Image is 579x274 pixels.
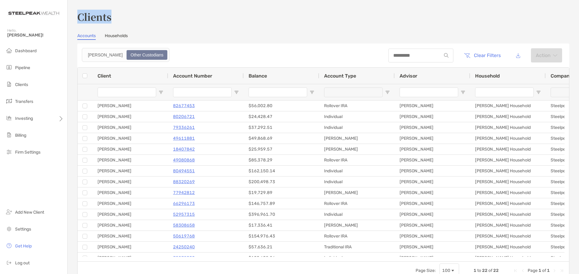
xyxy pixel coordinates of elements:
div: 100 [442,268,450,273]
div: Individual [319,166,395,176]
div: $19,729.89 [244,187,319,198]
div: $56,002.80 [244,100,319,111]
span: Log out [15,260,30,266]
div: [PERSON_NAME] [93,100,168,111]
span: Account Type [324,73,356,79]
div: [PERSON_NAME] Household [470,166,546,176]
div: $200,498.73 [244,177,319,187]
div: [PERSON_NAME] [395,187,470,198]
div: [PERSON_NAME] [93,144,168,155]
img: add_new_client icon [5,208,13,215]
div: [PERSON_NAME] [395,253,470,263]
div: [PERSON_NAME] Household [470,122,546,133]
a: 49080868 [173,156,195,164]
p: 77942812 [173,189,195,196]
img: pipeline icon [5,64,13,71]
div: [PERSON_NAME] Household [470,144,546,155]
div: Other Custodians [127,51,167,59]
button: Open Filter Menu [385,90,390,95]
img: Zoe Logo [7,2,60,24]
div: [PERSON_NAME] [93,198,168,209]
span: Household [475,73,500,79]
div: $24,428.47 [244,111,319,122]
div: [PERSON_NAME] Household [470,111,546,122]
img: billing icon [5,131,13,139]
div: segmented control [82,48,169,62]
button: Open Filter Menu [310,90,314,95]
div: [PERSON_NAME] [319,133,395,144]
div: [PERSON_NAME] [319,220,395,231]
span: Company [551,73,572,79]
div: [PERSON_NAME] [395,166,470,176]
span: [PERSON_NAME]! [7,33,64,38]
a: 52957315 [173,211,195,218]
a: 18407842 [173,145,195,153]
span: Settings [15,227,31,232]
div: $57,636.21 [244,242,319,252]
div: [PERSON_NAME] [395,144,470,155]
button: Open Filter Menu [461,90,465,95]
h3: Clients [77,10,569,24]
div: $37,292.51 [244,122,319,133]
input: Advisor Filter Input [400,88,458,97]
div: [PERSON_NAME] [395,111,470,122]
div: [PERSON_NAME] [395,133,470,144]
p: 75278000 [173,254,195,262]
div: [PERSON_NAME] Household [470,198,546,209]
a: 79336261 [173,124,195,131]
span: Add New Client [15,210,44,215]
div: [PERSON_NAME] [395,155,470,165]
a: 88320269 [173,178,195,186]
div: Individual [319,177,395,187]
input: Account Number Filter Input [173,88,232,97]
button: Open Filter Menu [159,90,163,95]
div: [PERSON_NAME] Household [470,242,546,252]
input: Client Filter Input [98,88,156,97]
div: [PERSON_NAME] [93,209,168,220]
div: [PERSON_NAME] [395,177,470,187]
span: Billing [15,133,26,138]
div: [PERSON_NAME] Household [470,209,546,220]
div: [PERSON_NAME] [395,100,470,111]
div: [PERSON_NAME] [93,166,168,176]
a: 58308658 [173,221,195,229]
div: [PERSON_NAME] [93,122,168,133]
span: to [477,268,481,273]
div: Traditional IRA [319,242,395,252]
span: 22 [482,268,487,273]
button: Clear Filters [459,49,505,62]
button: Actionarrow [531,48,562,62]
div: [PERSON_NAME] [395,198,470,209]
span: 1 [539,268,541,273]
img: transfers icon [5,97,13,105]
div: [PERSON_NAME] Household [470,100,546,111]
a: 50619768 [173,232,195,240]
p: 24250240 [173,243,195,251]
span: Get Help [15,244,32,249]
a: 49611881 [173,135,195,142]
span: Transfers [15,99,33,104]
span: Account Number [173,73,212,79]
div: [PERSON_NAME] [93,133,168,144]
button: Open Filter Menu [536,90,541,95]
div: [PERSON_NAME] Household [470,133,546,144]
a: 80494551 [173,167,195,175]
p: 66296173 [173,200,195,207]
a: Households [105,33,128,40]
div: Zoe [85,51,126,59]
div: Last Page [559,268,564,273]
div: First Page [513,268,518,273]
div: [PERSON_NAME] [93,253,168,263]
span: Dashboard [15,48,37,53]
button: Open Filter Menu [234,90,239,95]
div: Rollover IRA [319,231,395,241]
div: $396,961.70 [244,209,319,220]
img: logout icon [5,259,13,266]
a: 82677453 [173,102,195,110]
